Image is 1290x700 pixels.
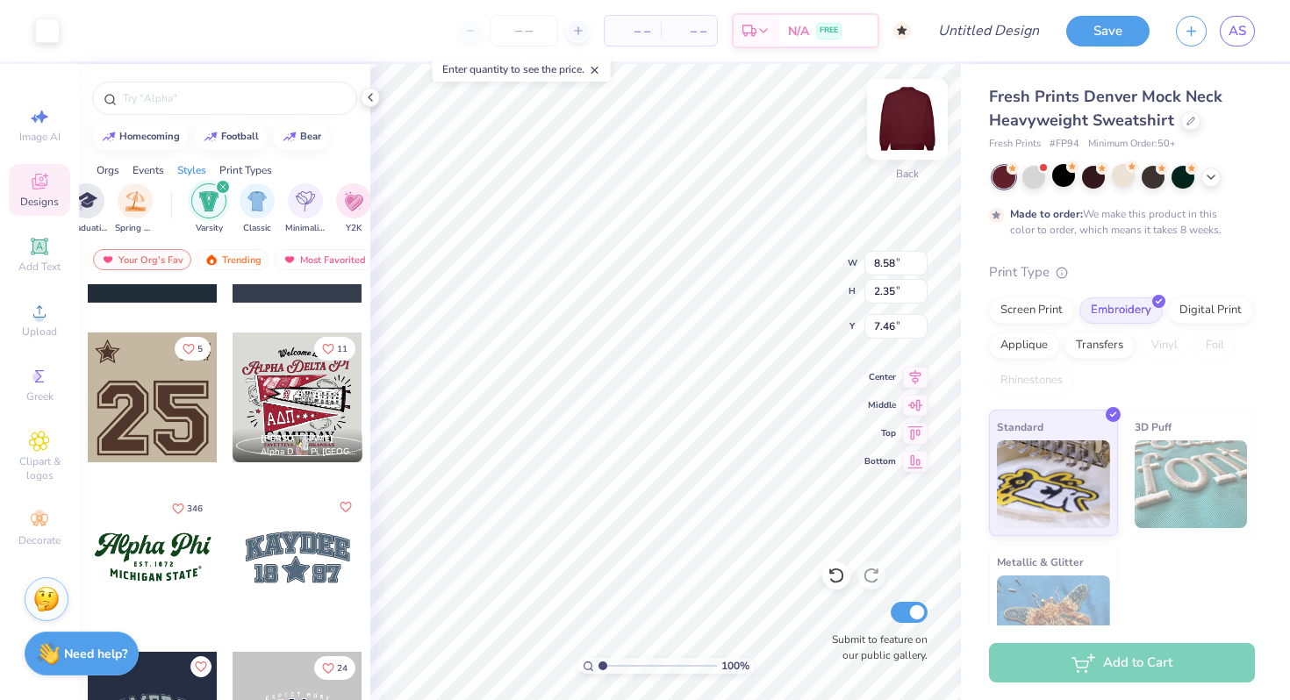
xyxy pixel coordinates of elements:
span: Image AI [19,130,61,144]
img: trending.gif [204,254,219,266]
div: Orgs [97,162,119,178]
button: Like [164,496,211,520]
button: Like [175,337,211,361]
span: Metallic & Glitter [997,553,1084,571]
div: Applique [989,332,1059,359]
div: Enter quantity to see the price. [433,57,611,82]
div: filter for Minimalist [285,183,326,235]
img: 3D Puff [1135,440,1248,528]
span: Top [864,427,896,439]
img: Back [872,84,942,154]
label: Submit to feature on our public gallery. [822,632,928,663]
img: Varsity Image [199,191,219,211]
div: Print Types [219,162,272,178]
span: Classic [243,222,271,235]
span: Minimum Order: 50 + [1088,137,1176,152]
img: Standard [997,440,1110,528]
button: filter button [336,183,371,235]
span: N/A [788,22,809,40]
div: filter for Y2K [336,183,371,235]
div: Your Org's Fav [93,249,191,270]
div: Trending [197,249,269,270]
div: Print Type [989,262,1255,282]
span: Graduation [67,222,107,235]
span: Fresh Prints Denver Mock Neck Heavyweight Sweatshirt [989,86,1222,131]
img: Spring Break Image [125,191,146,211]
input: Untitled Design [924,13,1053,48]
button: filter button [115,183,155,235]
img: Graduation Image [77,191,97,211]
div: filter for Graduation [67,183,107,235]
span: Upload [22,325,57,339]
span: Middle [864,399,896,411]
img: most_fav.gif [283,254,297,266]
span: – – [671,22,706,40]
span: – – [615,22,650,40]
button: bear [273,124,329,150]
button: football [194,124,267,150]
span: Clipart & logos [9,454,70,482]
button: Like [314,337,355,361]
span: Decorate [18,533,61,547]
div: filter for Spring Break [115,183,155,235]
div: Screen Print [989,297,1074,324]
span: Add Text [18,260,61,274]
span: Greek [26,389,54,404]
a: AS [1220,16,1255,46]
input: – – [490,15,558,46]
span: 346 [187,504,203,513]
strong: Made to order: [1010,207,1083,221]
span: FREE [820,25,838,37]
div: Back [896,166,919,182]
span: Designs [20,195,59,209]
div: Transfers [1064,332,1135,359]
span: Fresh Prints [989,137,1041,152]
div: football [221,132,259,141]
button: Like [314,656,355,680]
input: Try "Alpha" [121,89,346,107]
img: trend_line.gif [204,132,218,142]
div: Styles [177,162,206,178]
span: [PERSON_NAME] [261,432,333,445]
span: 3D Puff [1135,418,1172,436]
div: Digital Print [1168,297,1253,324]
span: Y2K [346,222,362,235]
img: Y2K Image [344,191,363,211]
span: Standard [997,418,1043,436]
div: Most Favorited [275,249,374,270]
span: 100 % [721,658,749,674]
div: homecoming [119,132,180,141]
button: Like [335,496,356,518]
div: filter for Varsity [191,183,226,235]
div: Events [133,162,164,178]
div: Embroidery [1079,297,1163,324]
span: 11 [337,345,348,354]
strong: Need help? [64,646,127,662]
span: Minimalist [285,222,326,235]
div: Rhinestones [989,368,1074,394]
img: Metallic & Glitter [997,575,1110,663]
button: Like [190,656,211,677]
div: We make this product in this color to order, which means it takes 8 weeks. [1010,206,1226,238]
div: filter for Classic [240,183,275,235]
img: trend_line.gif [102,132,116,142]
img: most_fav.gif [101,254,115,266]
img: trend_line.gif [283,132,297,142]
button: filter button [240,183,275,235]
span: Bottom [864,455,896,468]
span: # FP94 [1050,137,1079,152]
button: filter button [191,183,226,235]
img: Classic Image [247,191,268,211]
span: Center [864,371,896,383]
img: Minimalist Image [296,191,315,211]
span: Varsity [196,222,223,235]
div: bear [300,132,321,141]
span: AS [1229,21,1246,41]
span: Spring Break [115,222,155,235]
div: Vinyl [1140,332,1189,359]
button: filter button [285,183,326,235]
span: 5 [197,345,203,354]
div: Foil [1194,332,1236,359]
span: 24 [337,664,348,673]
button: Save [1066,16,1150,46]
